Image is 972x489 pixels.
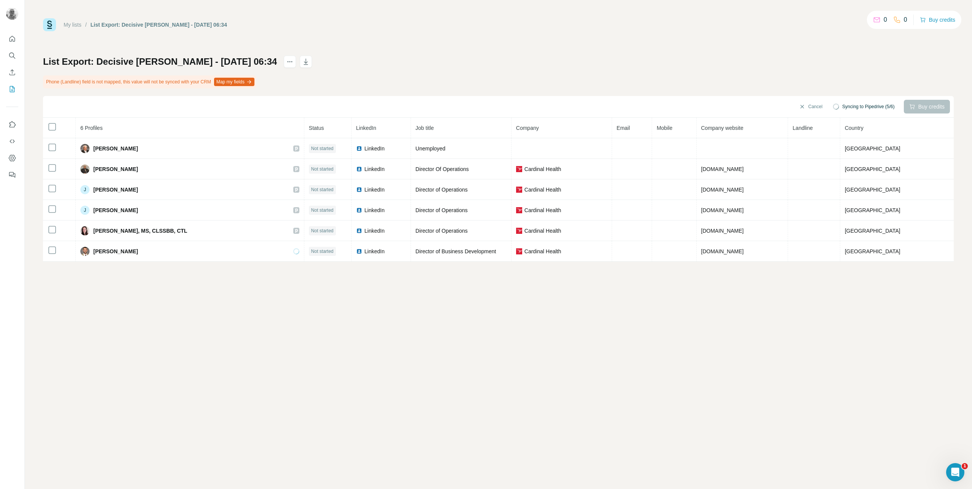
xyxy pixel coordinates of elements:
[6,168,18,182] button: Feedback
[701,248,744,254] span: [DOMAIN_NAME]
[701,125,743,131] span: Company website
[311,186,334,193] span: Not started
[416,187,468,193] span: Director of Operations
[309,125,324,131] span: Status
[43,75,256,88] div: Phone (Landline) field is not mapped, this value will not be synced with your CRM
[214,78,254,86] button: Map my fields
[356,207,362,213] img: LinkedIn logo
[356,228,362,234] img: LinkedIn logo
[946,463,964,481] iframe: Intercom live chat
[364,227,385,235] span: LinkedIn
[93,186,138,193] span: [PERSON_NAME]
[80,125,102,131] span: 6 Profiles
[416,248,496,254] span: Director of Business Development
[516,187,522,193] img: company-logo
[80,185,90,194] div: J
[91,21,227,29] div: List Export: Decisive [PERSON_NAME] - [DATE] 06:34
[701,187,744,193] span: [DOMAIN_NAME]
[93,165,138,173] span: [PERSON_NAME]
[416,228,468,234] span: Director of Operations
[80,226,90,235] img: Avatar
[617,125,630,131] span: Email
[524,227,561,235] span: Cardinal Health
[364,165,385,173] span: LinkedIn
[6,82,18,96] button: My lists
[284,56,296,68] button: actions
[43,56,277,68] h1: List Export: Decisive [PERSON_NAME] - [DATE] 06:34
[356,187,362,193] img: LinkedIn logo
[6,134,18,148] button: Use Surfe API
[657,125,672,131] span: Mobile
[516,207,522,213] img: company-logo
[416,145,446,152] span: Unemployed
[516,248,522,254] img: company-logo
[416,207,468,213] span: Director of Operations
[43,18,56,31] img: Surfe Logo
[904,15,907,24] p: 0
[311,248,334,255] span: Not started
[64,22,82,28] a: My lists
[364,206,385,214] span: LinkedIn
[6,118,18,131] button: Use Surfe on LinkedIn
[93,227,187,235] span: [PERSON_NAME], MS, CLSSBB, CTL
[524,248,561,255] span: Cardinal Health
[845,207,900,213] span: [GEOGRAPHIC_DATA]
[845,248,900,254] span: [GEOGRAPHIC_DATA]
[356,248,362,254] img: LinkedIn logo
[845,125,863,131] span: Country
[701,166,744,172] span: [DOMAIN_NAME]
[524,165,561,173] span: Cardinal Health
[524,186,561,193] span: Cardinal Health
[80,165,90,174] img: Avatar
[364,145,385,152] span: LinkedIn
[6,32,18,46] button: Quick start
[80,247,90,256] img: Avatar
[6,8,18,20] img: Avatar
[311,207,334,214] span: Not started
[80,206,90,215] div: J
[845,228,900,234] span: [GEOGRAPHIC_DATA]
[416,166,469,172] span: Director Of Operations
[845,187,900,193] span: [GEOGRAPHIC_DATA]
[93,145,138,152] span: [PERSON_NAME]
[794,100,828,113] button: Cancel
[93,206,138,214] span: [PERSON_NAME]
[311,145,334,152] span: Not started
[93,248,138,255] span: [PERSON_NAME]
[516,166,522,172] img: company-logo
[356,166,362,172] img: LinkedIn logo
[962,463,968,469] span: 1
[311,227,334,234] span: Not started
[701,228,744,234] span: [DOMAIN_NAME]
[920,14,955,25] button: Buy credits
[845,166,900,172] span: [GEOGRAPHIC_DATA]
[364,248,385,255] span: LinkedIn
[311,166,334,173] span: Not started
[516,228,522,234] img: company-logo
[845,145,900,152] span: [GEOGRAPHIC_DATA]
[516,125,539,131] span: Company
[356,145,362,152] img: LinkedIn logo
[701,207,744,213] span: [DOMAIN_NAME]
[793,125,813,131] span: Landline
[85,21,87,29] li: /
[416,125,434,131] span: Job title
[884,15,887,24] p: 0
[842,103,894,110] span: Syncing to Pipedrive (5/6)
[6,49,18,62] button: Search
[6,66,18,79] button: Enrich CSV
[80,144,90,153] img: Avatar
[356,125,376,131] span: LinkedIn
[6,151,18,165] button: Dashboard
[524,206,561,214] span: Cardinal Health
[364,186,385,193] span: LinkedIn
